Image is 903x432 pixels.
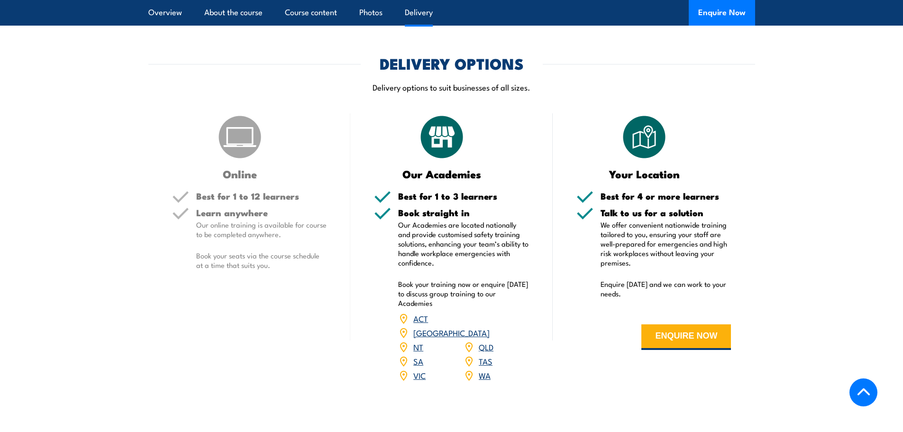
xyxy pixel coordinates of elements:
[380,56,524,70] h2: DELIVERY OPTIONS
[196,192,327,201] h5: Best for 1 to 12 learners
[398,192,529,201] h5: Best for 1 to 3 learners
[413,313,428,324] a: ACT
[576,168,712,179] h3: Your Location
[196,208,327,217] h5: Learn anywhere
[172,168,308,179] h3: Online
[413,327,490,338] a: [GEOGRAPHIC_DATA]
[479,355,493,367] a: TAS
[413,369,426,381] a: VIC
[196,251,327,270] p: Book your seats via the course schedule at a time that suits you.
[398,279,529,308] p: Book your training now or enquire [DATE] to discuss group training to our Academies
[601,192,731,201] h5: Best for 4 or more learners
[479,369,491,381] a: WA
[398,220,529,267] p: Our Academies are located nationally and provide customised safety training solutions, enhancing ...
[413,355,423,367] a: SA
[601,208,731,217] h5: Talk to us for a solution
[413,341,423,352] a: NT
[196,220,327,239] p: Our online training is available for course to be completed anywhere.
[374,168,510,179] h3: Our Academies
[601,220,731,267] p: We offer convenient nationwide training tailored to you, ensuring your staff are well-prepared fo...
[601,279,731,298] p: Enquire [DATE] and we can work to your needs.
[641,324,731,350] button: ENQUIRE NOW
[148,82,755,92] p: Delivery options to suit businesses of all sizes.
[398,208,529,217] h5: Book straight in
[479,341,493,352] a: QLD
